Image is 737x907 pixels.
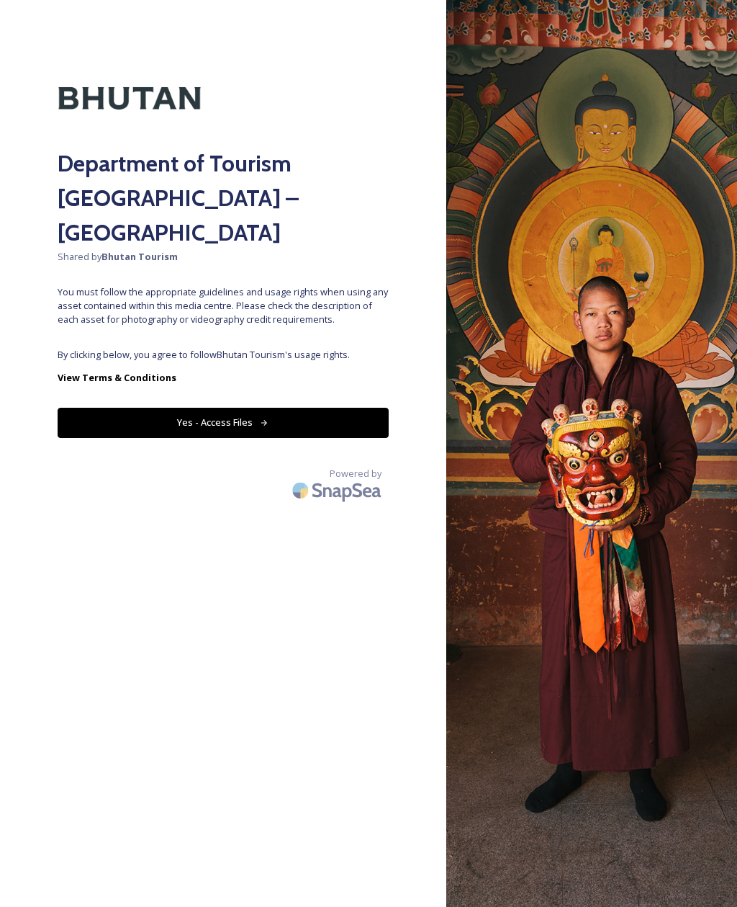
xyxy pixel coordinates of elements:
span: Shared by [58,250,389,264]
strong: Bhutan Tourism [101,250,178,263]
img: SnapSea Logo [288,473,389,507]
a: View Terms & Conditions [58,369,389,386]
strong: View Terms & Conditions [58,371,176,384]
span: By clicking below, you agree to follow Bhutan Tourism 's usage rights. [58,348,389,362]
img: Kingdom-of-Bhutan-Logo.png [58,58,202,139]
span: You must follow the appropriate guidelines and usage rights when using any asset contained within... [58,285,389,327]
span: Powered by [330,467,381,481]
button: Yes - Access Files [58,408,389,437]
h2: Department of Tourism [GEOGRAPHIC_DATA] – [GEOGRAPHIC_DATA] [58,146,389,250]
